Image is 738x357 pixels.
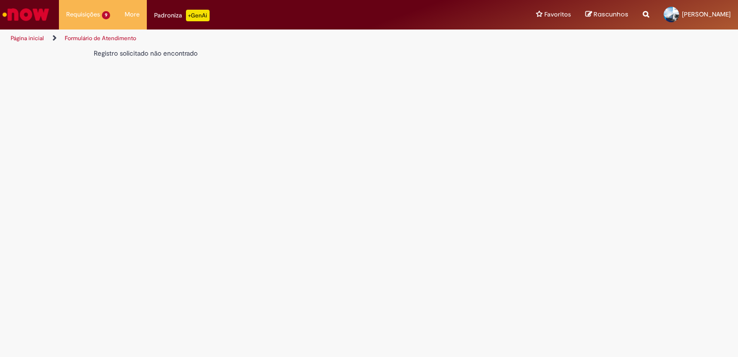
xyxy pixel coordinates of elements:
[544,10,571,19] span: Favoritos
[94,48,503,58] div: Registro solicitado não encontrado
[1,5,51,24] img: ServiceNow
[66,10,100,19] span: Requisições
[186,10,210,21] p: +GenAi
[594,10,628,19] span: Rascunhos
[102,11,110,19] span: 9
[11,34,44,42] a: Página inicial
[65,34,136,42] a: Formulário de Atendimento
[125,10,140,19] span: More
[585,10,628,19] a: Rascunhos
[682,10,731,18] span: [PERSON_NAME]
[7,30,485,47] ul: Trilhas de página
[154,10,210,21] div: Padroniza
